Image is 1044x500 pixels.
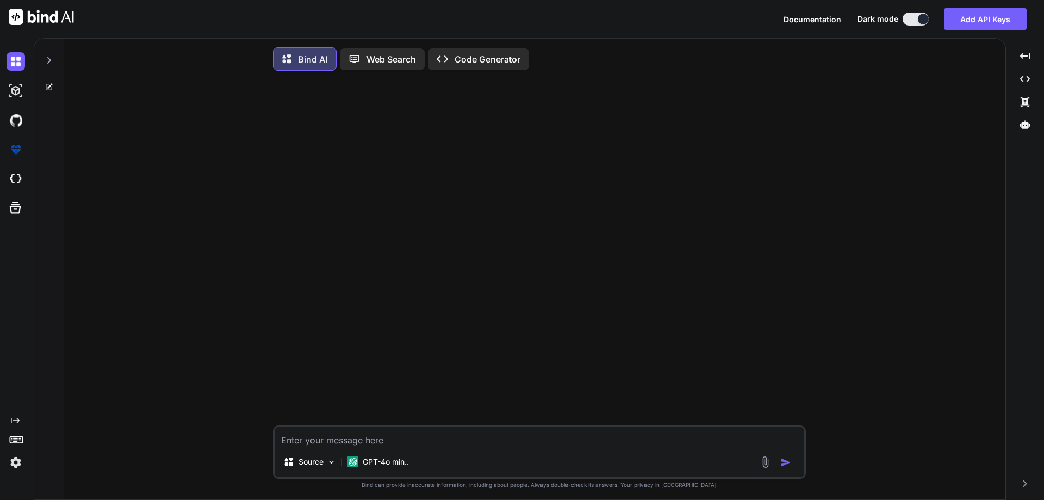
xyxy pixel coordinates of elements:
[298,53,327,66] p: Bind AI
[784,14,841,25] button: Documentation
[857,14,898,24] span: Dark mode
[347,456,358,467] img: GPT-4o mini
[273,481,806,489] p: Bind can provide inaccurate information, including about people. Always double-check its answers....
[780,457,791,468] img: icon
[455,53,520,66] p: Code Generator
[7,82,25,100] img: darkAi-studio
[7,140,25,159] img: premium
[9,9,74,25] img: Bind AI
[759,456,772,468] img: attachment
[7,453,25,472] img: settings
[327,458,336,467] img: Pick Models
[366,53,416,66] p: Web Search
[7,170,25,188] img: cloudideIcon
[363,456,409,467] p: GPT-4o min..
[7,111,25,129] img: githubDark
[7,52,25,71] img: darkChat
[784,15,841,24] span: Documentation
[944,8,1027,30] button: Add API Keys
[299,456,324,467] p: Source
